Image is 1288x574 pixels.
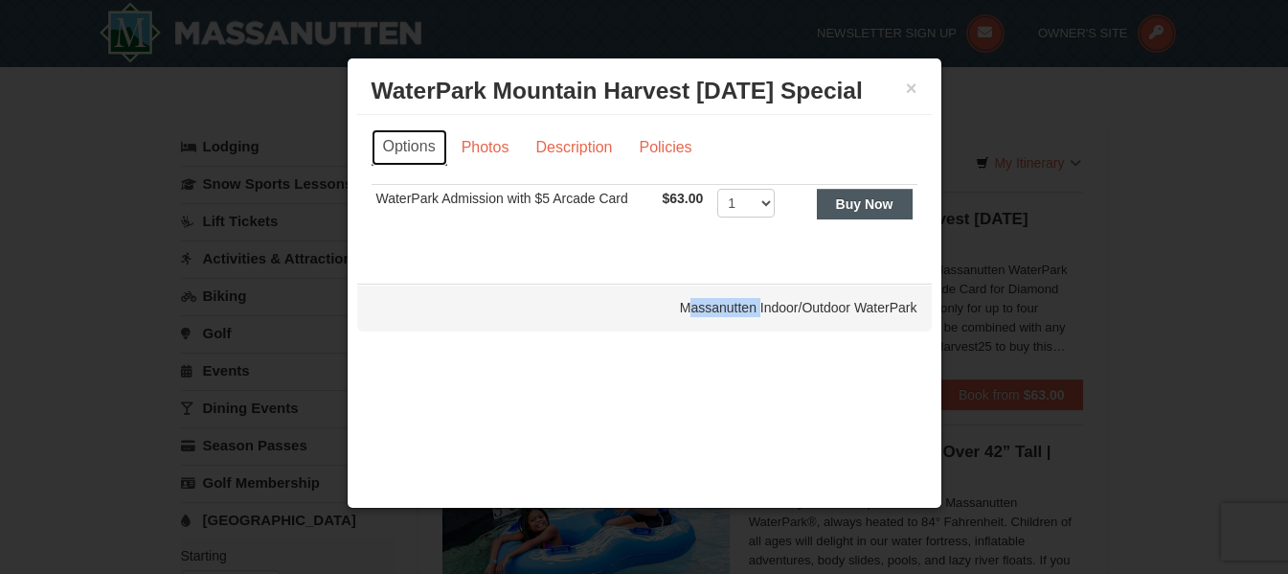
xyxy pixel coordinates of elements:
span: $63.00 [662,191,703,206]
h3: WaterPark Mountain Harvest [DATE] Special [372,77,917,105]
div: Massanutten Indoor/Outdoor WaterPark [357,284,932,332]
a: Description [523,129,624,166]
button: × [906,79,917,98]
a: Policies [626,129,704,166]
button: Buy Now [817,189,913,219]
a: Options [372,129,447,166]
td: WaterPark Admission with $5 Arcade Card [372,184,658,231]
a: Photos [449,129,522,166]
strong: Buy Now [836,196,893,212]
